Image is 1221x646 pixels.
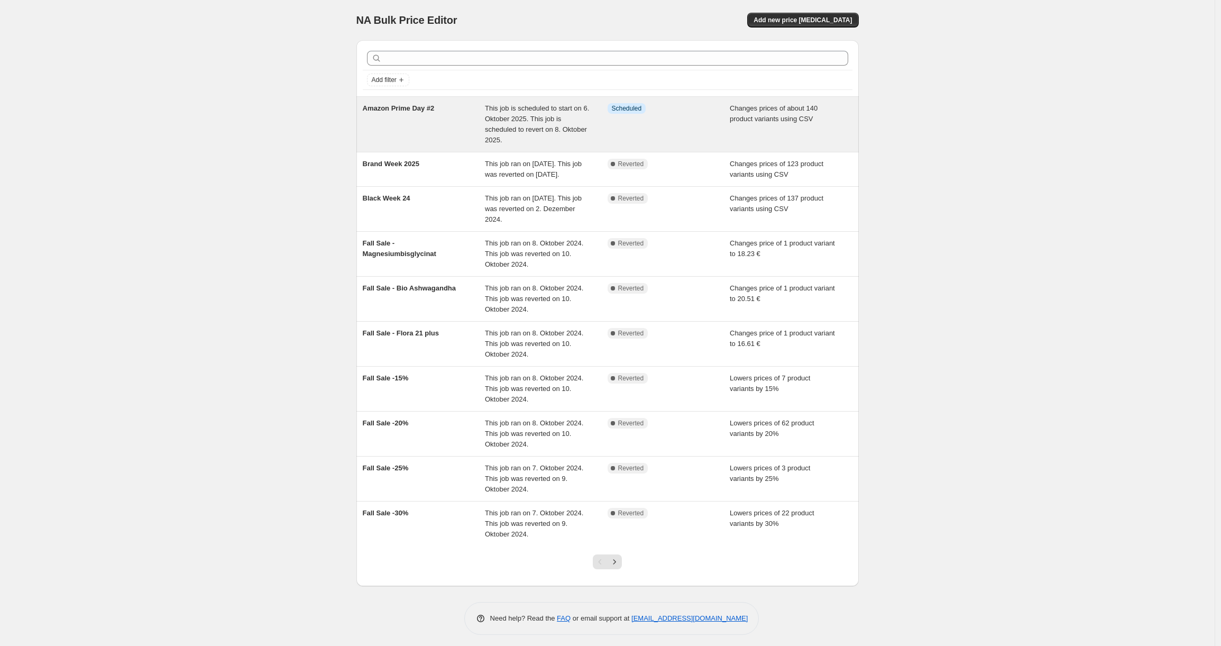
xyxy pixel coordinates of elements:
span: Add filter [372,76,397,84]
span: This job ran on 7. Oktober 2024. This job was reverted on 9. Oktober 2024. [485,509,583,538]
span: This job is scheduled to start on 6. Oktober 2025. This job is scheduled to revert on 8. Oktober ... [485,104,589,144]
span: Fall Sale -30% [363,509,409,517]
span: Need help? Read the [490,614,557,622]
span: Fall Sale -25% [363,464,409,472]
span: Fall Sale - Magnesiumbisglycinat [363,239,436,258]
span: This job ran on [DATE]. This job was reverted on 2. Dezember 2024. [485,194,582,223]
span: Scheduled [612,104,642,113]
nav: Pagination [593,554,622,569]
span: Reverted [618,464,644,472]
span: Fall Sale -15% [363,374,409,382]
span: Reverted [618,160,644,168]
span: Reverted [618,509,644,517]
span: Lowers prices of 62 product variants by 20% [730,419,814,438]
span: Reverted [618,284,644,293]
span: Add new price [MEDICAL_DATA] [754,16,852,24]
span: Changes price of 1 product variant to 16.61 € [730,329,835,348]
button: Add filter [367,74,409,86]
a: FAQ [557,614,571,622]
span: Fall Sale - Flora 21 plus [363,329,439,337]
span: Changes prices of 137 product variants using CSV [730,194,823,213]
span: This job ran on 8. Oktober 2024. This job was reverted on 10. Oktober 2024. [485,419,583,448]
span: Reverted [618,419,644,427]
span: Brand Week 2025 [363,160,419,168]
span: This job ran on 8. Oktober 2024. This job was reverted on 10. Oktober 2024. [485,284,583,313]
span: This job ran on 8. Oktober 2024. This job was reverted on 10. Oktober 2024. [485,374,583,403]
a: [EMAIL_ADDRESS][DOMAIN_NAME] [631,614,748,622]
span: This job ran on [DATE]. This job was reverted on [DATE]. [485,160,582,178]
span: This job ran on 8. Oktober 2024. This job was reverted on 10. Oktober 2024. [485,239,583,268]
span: Fall Sale - Bio Ashwagandha [363,284,456,292]
span: Amazon Prime Day #2 [363,104,435,112]
span: Fall Sale -20% [363,419,409,427]
span: or email support at [571,614,631,622]
span: Lowers prices of 22 product variants by 30% [730,509,814,527]
button: Add new price [MEDICAL_DATA] [747,13,858,28]
span: This job ran on 8. Oktober 2024. This job was reverted on 10. Oktober 2024. [485,329,583,358]
span: NA Bulk Price Editor [356,14,457,26]
span: Reverted [618,194,644,203]
span: Changes prices of 123 product variants using CSV [730,160,823,178]
span: Changes price of 1 product variant to 18.23 € [730,239,835,258]
span: Changes prices of about 140 product variants using CSV [730,104,818,123]
span: Changes price of 1 product variant to 20.51 € [730,284,835,303]
span: Reverted [618,329,644,338]
span: Lowers prices of 7 product variants by 15% [730,374,810,393]
span: Black Week 24 [363,194,410,202]
span: Reverted [618,239,644,248]
button: Next [607,554,622,569]
span: Lowers prices of 3 product variants by 25% [730,464,810,483]
span: This job ran on 7. Oktober 2024. This job was reverted on 9. Oktober 2024. [485,464,583,493]
span: Reverted [618,374,644,383]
